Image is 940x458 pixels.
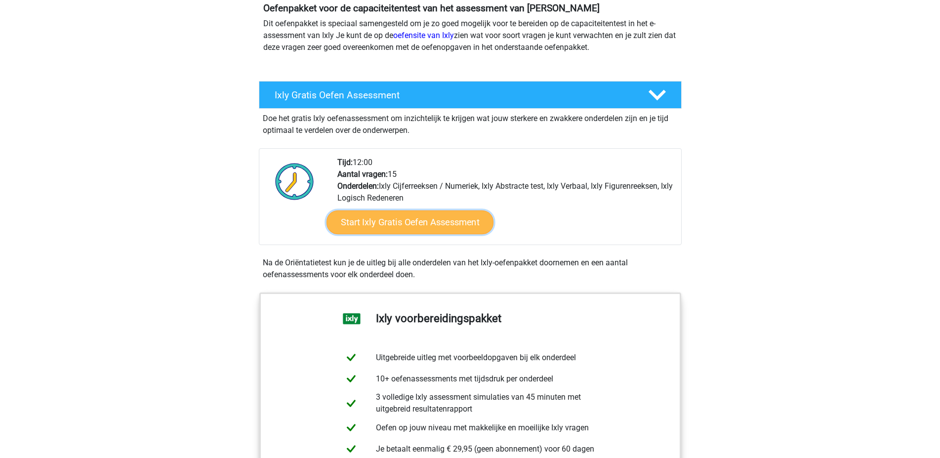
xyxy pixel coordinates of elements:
img: Klok [270,157,320,206]
div: Na de Oriëntatietest kun je de uitleg bij alle onderdelen van het Ixly-oefenpakket doornemen en e... [259,257,682,281]
h4: Ixly Gratis Oefen Assessment [275,89,632,101]
a: oefensite van Ixly [393,31,454,40]
b: Aantal vragen: [337,169,388,179]
p: Dit oefenpakket is speciaal samengesteld om je zo goed mogelijk voor te bereiden op de capaciteit... [263,18,677,53]
b: Oefenpakket voor de capaciteitentest van het assessment van [PERSON_NAME] [263,2,600,14]
div: 12:00 15 Ixly Cijferreeksen / Numeriek, Ixly Abstracte test, Ixly Verbaal, Ixly Figurenreeksen, I... [330,157,681,245]
div: Doe het gratis Ixly oefenassessment om inzichtelijk te krijgen wat jouw sterkere en zwakkere onde... [259,109,682,136]
b: Tijd: [337,158,353,167]
a: Start Ixly Gratis Oefen Assessment [326,210,493,234]
a: Ixly Gratis Oefen Assessment [255,81,686,109]
b: Onderdelen: [337,181,379,191]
